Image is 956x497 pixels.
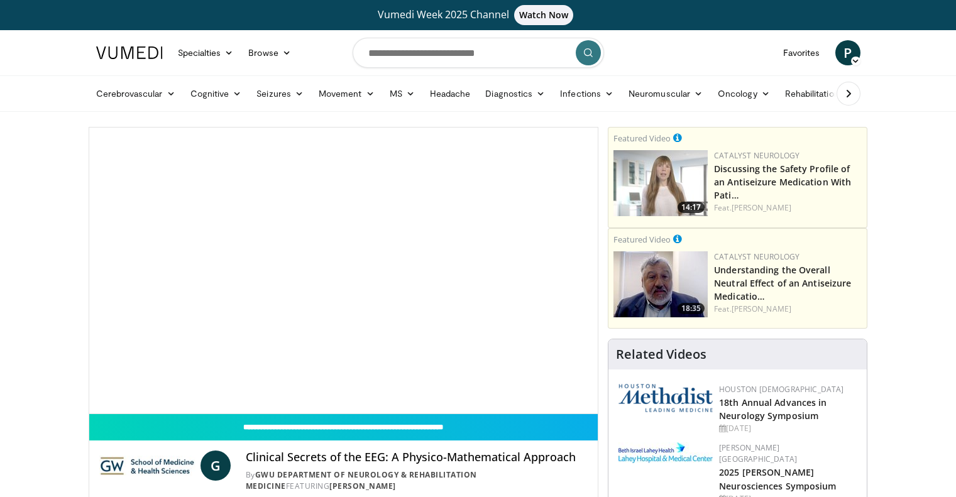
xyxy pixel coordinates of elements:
a: Catalyst Neurology [714,251,799,262]
img: 5e4488cc-e109-4a4e-9fd9-73bb9237ee91.png.150x105_q85_autocrop_double_scale_upscale_version-0.2.png [618,384,713,412]
a: Discussing the Safety Profile of an Antiseizure Medication With Pati… [714,163,851,201]
a: Cognitive [183,81,250,106]
a: G [201,451,231,481]
div: [DATE] [719,423,857,434]
h4: Related Videos [616,347,706,362]
a: MS [382,81,422,106]
span: 14:17 [678,202,705,213]
a: GWU Department of Neurology & Rehabilitation Medicine [246,469,477,491]
a: Vumedi Week 2025 ChannelWatch Now [98,5,859,25]
a: [PERSON_NAME] [732,303,791,314]
a: P [835,40,860,65]
a: [PERSON_NAME][GEOGRAPHIC_DATA] [719,442,797,464]
a: Neuromuscular [621,81,710,106]
a: Houston [DEMOGRAPHIC_DATA] [719,384,843,395]
img: GWU Department of Neurology & Rehabilitation Medicine [99,451,195,481]
a: Oncology [710,81,777,106]
a: 18th Annual Advances in Neurology Symposium [719,396,827,422]
a: 14:17 [613,150,708,216]
span: Watch Now [514,5,574,25]
h4: Clinical Secrets of the EEG: A Physico-Mathematical Approach [246,451,588,464]
img: e7977282-282c-4444-820d-7cc2733560fd.jpg.150x105_q85_autocrop_double_scale_upscale_version-0.2.jpg [618,442,713,463]
a: Understanding the Overall Neutral Effect of an Antiseizure Medicatio… [714,264,851,302]
a: Seizures [249,81,311,106]
a: Browse [241,40,299,65]
img: 01bfc13d-03a0-4cb7-bbaa-2eb0a1ecb046.png.150x105_q85_crop-smart_upscale.jpg [613,251,708,317]
a: Infections [552,81,621,106]
a: Headache [422,81,478,106]
div: Feat. [714,202,862,214]
a: Catalyst Neurology [714,150,799,161]
span: Vumedi Week 2025 Channel [378,8,579,21]
input: Search topics, interventions [353,38,604,68]
video-js: Video Player [89,128,598,414]
a: Diagnostics [478,81,552,106]
a: Specialties [170,40,241,65]
div: Feat. [714,303,862,315]
small: Featured Video [613,234,671,245]
img: VuMedi Logo [96,46,163,59]
a: Favorites [776,40,828,65]
small: Featured Video [613,133,671,144]
a: 2025 [PERSON_NAME] Neurosciences Symposium [719,466,836,491]
a: 18:35 [613,251,708,317]
span: 18:35 [678,303,705,314]
a: Cerebrovascular [89,81,183,106]
a: Rehabilitation [777,81,847,106]
a: Movement [311,81,382,106]
img: c23d0a25-a0b6-49e6-ba12-869cdc8b250a.png.150x105_q85_crop-smart_upscale.jpg [613,150,708,216]
a: [PERSON_NAME] [732,202,791,213]
a: [PERSON_NAME] [329,481,396,491]
div: By FEATURING [246,469,588,492]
